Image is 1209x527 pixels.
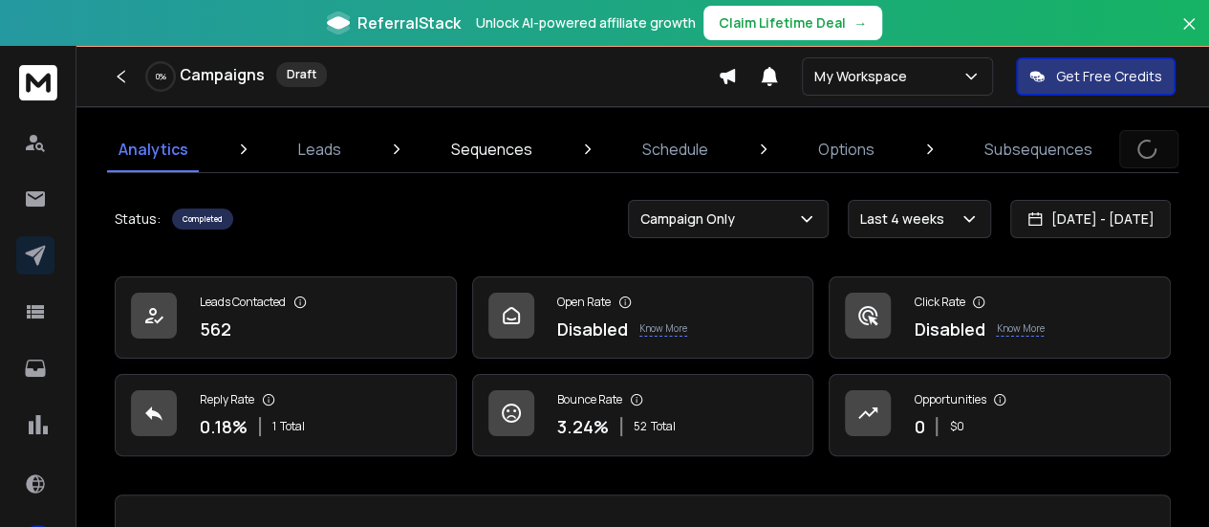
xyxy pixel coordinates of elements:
a: Schedule [631,126,720,172]
p: Leads Contacted [200,295,286,310]
p: Leads [298,138,341,161]
p: 0 % [156,71,166,82]
p: Status: [115,209,161,229]
p: Campaign Only [640,209,743,229]
span: Total [651,419,676,434]
p: Schedule [642,138,708,161]
p: My Workspace [814,67,915,86]
p: Unlock AI-powered affiliate growth [476,13,696,33]
h1: Campaigns [180,63,265,86]
p: Analytics [119,138,188,161]
p: 562 [200,316,231,342]
a: Click RateDisabledKnow More [829,276,1171,359]
a: Options [807,126,886,172]
button: [DATE] - [DATE] [1010,200,1171,238]
p: Open Rate [557,295,611,310]
p: Get Free Credits [1056,67,1162,86]
p: Sequences [451,138,532,161]
p: 3.24 % [557,413,609,440]
p: Know More [639,321,687,337]
p: Last 4 weeks [860,209,952,229]
span: 52 [634,419,647,434]
p: Options [818,138,874,161]
button: Get Free Credits [1016,57,1176,96]
a: Reply Rate0.18%1Total [115,374,457,456]
a: Leads Contacted562 [115,276,457,359]
span: Total [280,419,305,434]
a: Open RateDisabledKnow More [472,276,814,359]
span: 1 [272,419,276,434]
span: ReferralStack [357,11,461,34]
a: Sequences [440,126,544,172]
button: Claim Lifetime Deal→ [703,6,882,40]
p: Subsequences [984,138,1092,161]
span: → [853,13,867,33]
p: 0.18 % [200,413,248,440]
a: Leads [287,126,353,172]
a: Analytics [107,126,200,172]
div: Draft [276,62,327,87]
a: Bounce Rate3.24%52Total [472,374,814,456]
a: Opportunities0$0 [829,374,1171,456]
div: Completed [172,209,233,230]
p: Bounce Rate [557,392,622,407]
p: Know More [996,321,1044,337]
p: Disabled [557,316,628,342]
p: 0 [914,413,924,440]
button: Close banner [1177,11,1201,57]
p: Opportunities [914,392,985,407]
p: $ 0 [949,419,963,434]
p: Click Rate [914,295,964,310]
p: Disabled [914,316,984,342]
a: Subsequences [973,126,1104,172]
p: Reply Rate [200,392,254,407]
